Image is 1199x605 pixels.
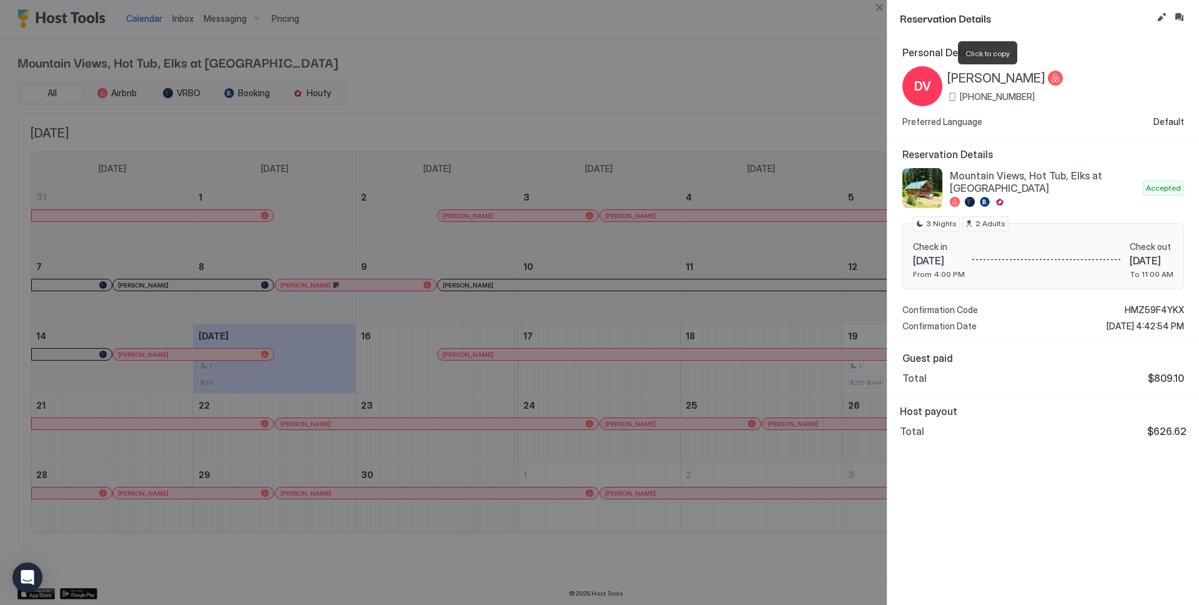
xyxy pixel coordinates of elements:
span: Check out [1130,241,1173,252]
span: $809.10 [1148,372,1184,384]
span: $626.62 [1147,425,1187,437]
span: Preferred Language [902,116,982,127]
span: Confirmation Date [902,321,977,332]
span: Click to copy [965,49,1010,58]
span: Check in [913,241,965,252]
span: Reservation Details [900,10,1152,26]
span: Total [902,372,927,384]
span: 3 Nights [926,218,957,229]
span: Host payout [900,405,1187,417]
span: Mountain Views, Hot Tub, Elks at [GEOGRAPHIC_DATA] [950,169,1138,194]
span: From 4:00 PM [913,269,965,279]
div: listing image [902,168,942,208]
span: To 11:00 AM [1130,269,1173,279]
button: Inbox [1172,10,1187,25]
span: Total [900,425,924,437]
button: Edit reservation [1154,10,1169,25]
span: [DATE] 4:42:54 PM [1107,321,1184,332]
span: Guest paid [902,352,1184,364]
span: Confirmation Code [902,304,978,316]
span: Personal Details [902,46,1184,59]
span: [DATE] [913,254,965,267]
span: [PERSON_NAME] [947,71,1045,86]
span: [PHONE_NUMBER] [960,91,1035,102]
span: Reservation Details [902,148,1184,161]
span: DV [914,77,931,96]
span: HMZ59F4YKX [1125,304,1184,316]
span: Accepted [1146,182,1181,194]
span: [DATE] [1130,254,1173,267]
span: Default [1153,116,1184,127]
div: Open Intercom Messenger [12,562,42,592]
span: 2 Adults [975,218,1005,229]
